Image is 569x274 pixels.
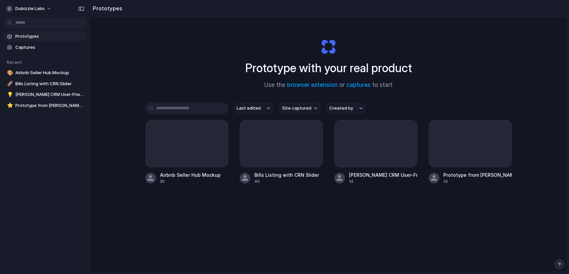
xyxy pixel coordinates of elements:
[6,91,13,98] button: 💡
[278,103,321,114] button: Site captured
[3,42,87,52] a: Captures
[240,120,323,184] a: Bills Listing with CRN Slider4h
[6,102,13,109] button: ⭐
[7,59,22,65] span: Recent
[443,171,512,178] div: Prototype from [PERSON_NAME] CRM Dashboard
[3,101,87,111] a: ⭐Prototype from [PERSON_NAME] CRM Dashboard
[3,3,55,14] button: Dubizzle Labs
[429,120,512,184] a: Prototype from [PERSON_NAME] CRM Dashboard1d
[3,31,87,41] a: Prototypes
[7,102,12,109] div: ⭐
[254,171,319,178] div: Bills Listing with CRN Slider
[15,70,84,76] span: Airbnb Seller Hub Mockup
[15,5,45,12] span: Dubizzle Labs
[7,91,12,99] div: 💡
[15,91,84,98] span: [PERSON_NAME] CRM User-Friendly Dashboard
[282,105,311,112] span: Site captured
[3,90,87,100] a: 💡[PERSON_NAME] CRM User-Friendly Dashboard
[245,59,412,77] h1: Prototype with your real product
[160,171,221,178] div: Airbnb Seller Hub Mockup
[3,68,87,78] a: 🎨Airbnb Seller Hub Mockup
[3,79,87,89] a: 🚀Bills Listing with CRN Slider
[15,81,84,87] span: Bills Listing with CRN Slider
[254,178,319,184] div: 4h
[349,171,418,178] div: [PERSON_NAME] CRM User-Friendly Dashboard
[264,81,393,90] span: Use the or to start
[7,80,12,88] div: 🚀
[237,105,261,112] span: Last edited
[15,33,84,40] span: Prototypes
[329,105,353,112] span: Created by
[287,82,338,88] a: browser extension
[145,120,229,184] a: Airbnb Seller Hub Mockup3h
[7,69,12,77] div: 🎨
[15,102,84,109] span: Prototype from [PERSON_NAME] CRM Dashboard
[6,81,13,87] button: 🚀
[325,103,367,114] button: Created by
[349,178,418,184] div: 1d
[15,44,84,51] span: Captures
[160,178,221,184] div: 3h
[346,82,371,88] a: captures
[6,70,13,76] button: 🎨
[334,120,418,184] a: [PERSON_NAME] CRM User-Friendly Dashboard1d
[443,178,512,184] div: 1d
[90,4,122,12] h2: Prototypes
[233,103,274,114] button: Last edited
